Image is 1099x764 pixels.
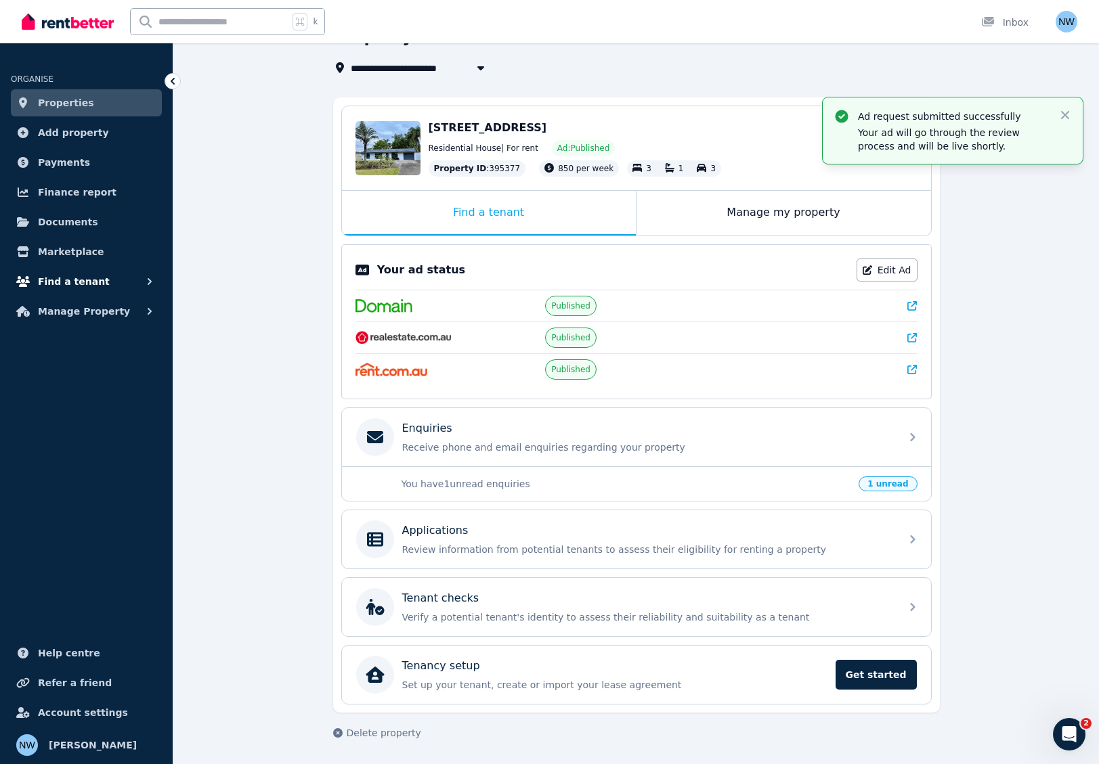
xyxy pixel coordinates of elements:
[429,121,547,134] span: [STREET_ADDRESS]
[858,126,1048,153] p: Your ad will go through the review process and will be live shortly.
[342,578,931,636] a: Tenant checksVerify a potential tenant's identity to assess their reliability and suitability as ...
[836,660,917,690] span: Get started
[551,300,590,311] span: Published
[11,179,162,206] a: Finance report
[38,303,130,319] span: Manage Property
[355,363,428,376] img: Rent.com.au
[11,298,162,325] button: Manage Property
[857,259,918,282] a: Edit Ad
[558,164,613,173] span: 850 per week
[38,645,100,661] span: Help centre
[402,590,479,606] p: Tenant checks
[11,268,162,295] button: Find a tenant
[1053,718,1085,750] iframe: Intercom live chat
[313,16,318,27] span: k
[355,299,412,313] img: Domain.com.au
[11,639,162,667] a: Help centre
[710,164,716,173] span: 3
[38,675,112,691] span: Refer a friend
[557,143,609,154] span: Ad: Published
[429,160,526,177] div: : 395377
[38,184,116,200] span: Finance report
[11,89,162,116] a: Properties
[678,164,684,173] span: 1
[11,238,162,265] a: Marketplace
[11,149,162,176] a: Payments
[859,476,917,491] span: 1 unread
[11,208,162,235] a: Documents
[646,164,651,173] span: 3
[434,163,487,174] span: Property ID
[342,646,931,704] a: Tenancy setupSet up your tenant, create or import your lease agreementGet started
[38,95,94,111] span: Properties
[637,191,931,235] div: Manage my property
[1081,718,1092,729] span: 2
[981,16,1029,29] div: Inbox
[402,420,452,436] p: Enquiries
[11,669,162,696] a: Refer a friend
[355,331,452,344] img: RealEstate.com.au
[347,726,421,740] span: Delete property
[402,543,892,556] p: Review information from potential tenants to assess their eligibility for renting a property
[38,704,128,721] span: Account settings
[402,658,480,674] p: Tenancy setup
[1056,11,1077,32] img: Nicole Welch
[342,510,931,568] a: ApplicationsReview information from potential tenants to assess their eligibility for renting a p...
[11,119,162,146] a: Add property
[38,244,104,260] span: Marketplace
[38,125,109,141] span: Add property
[377,262,465,278] p: Your ad status
[402,477,851,491] p: You have 1 unread enquiries
[402,610,892,624] p: Verify a potential tenant's identity to assess their reliability and suitability as a tenant
[38,154,90,171] span: Payments
[342,408,931,466] a: EnquiriesReceive phone and email enquiries regarding your property
[11,699,162,726] a: Account settings
[402,678,827,692] p: Set up your tenant, create or import your lease agreement
[342,191,636,235] div: Find a tenant
[551,364,590,375] span: Published
[38,214,98,230] span: Documents
[402,522,469,539] p: Applications
[858,110,1048,123] p: Ad request submitted successfully
[551,332,590,343] span: Published
[22,12,114,32] img: RentBetter
[16,734,38,756] img: Nicole Welch
[49,737,137,753] span: [PERSON_NAME]
[429,143,538,154] span: Residential House | For rent
[402,441,892,454] p: Receive phone and email enquiries regarding your property
[11,74,53,84] span: ORGANISE
[333,726,421,740] button: Delete property
[38,273,110,290] span: Find a tenant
